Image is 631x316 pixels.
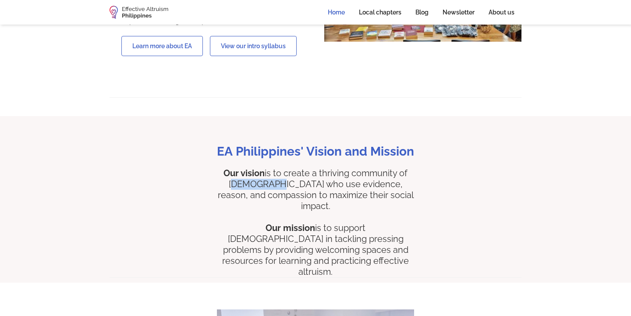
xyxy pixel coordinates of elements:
p: is to create a thriving community of [DEMOGRAPHIC_DATA] who use evidence, reason, and compassion ... [217,168,414,277]
a: About us [482,3,521,22]
a: Newsletter [436,3,482,22]
a: Learn more about EA [121,36,203,56]
a: View our intro syllabus [210,36,297,56]
strong: Our vision [223,168,265,178]
a: Home [321,3,352,22]
h2: EA Philippines' Vision and Mission [217,144,414,160]
a: Local chapters [352,3,408,22]
a: home [110,6,168,19]
strong: Our mission [266,223,315,233]
a: Blog [408,3,436,22]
